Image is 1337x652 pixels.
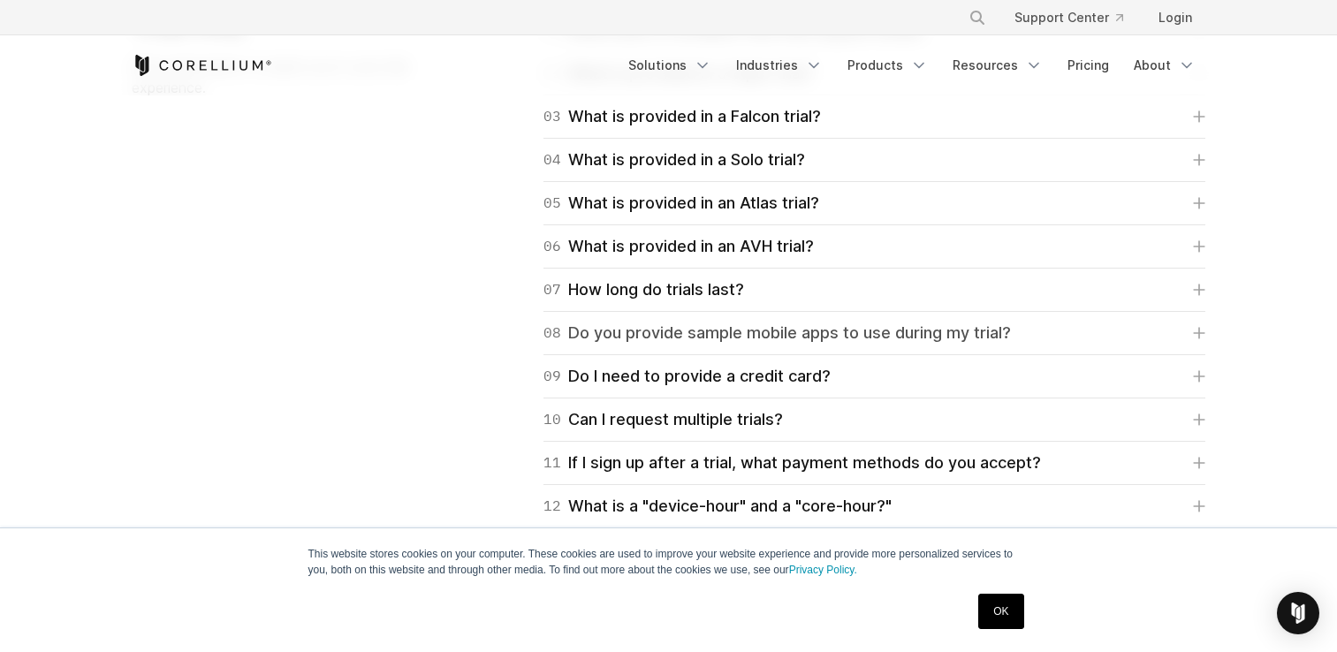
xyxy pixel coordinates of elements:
div: What is provided in a Falcon trial? [543,104,821,129]
div: Do I need to provide a credit card? [543,364,831,389]
span: 06 [543,234,561,259]
a: 12What is a "device-hour" and a "core-hour?" [543,494,1205,519]
a: 09Do I need to provide a credit card? [543,364,1205,389]
span: 11 [543,451,561,475]
div: Do you provide sample mobile apps to use during my trial? [543,321,1011,345]
div: Open Intercom Messenger [1277,592,1319,634]
a: About [1123,49,1206,81]
a: Pricing [1057,49,1120,81]
span: 12 [543,494,561,519]
span: 05 [543,191,561,216]
div: Can I request multiple trials? [543,407,783,432]
a: Corellium Home [132,55,272,76]
div: What is provided in an Atlas trial? [543,191,819,216]
a: 05What is provided in an Atlas trial? [543,191,1205,216]
div: What is a "device-hour" and a "core-hour?" [543,494,892,519]
span: 03 [543,104,561,129]
a: 03What is provided in a Falcon trial? [543,104,1205,129]
div: What is provided in a Solo trial? [543,148,805,172]
div: If I sign up after a trial, what payment methods do you accept? [543,451,1041,475]
a: Privacy Policy. [789,564,857,576]
a: 04What is provided in a Solo trial? [543,148,1205,172]
div: How long do trials last? [543,277,744,302]
a: 10Can I request multiple trials? [543,407,1205,432]
span: 09 [543,364,561,389]
span: 04 [543,148,561,172]
a: Login [1144,2,1206,34]
a: Products [837,49,938,81]
div: Navigation Menu [618,49,1206,81]
a: Support Center [1000,2,1137,34]
span: 08 [543,321,561,345]
p: This website stores cookies on your computer. These cookies are used to improve your website expe... [308,546,1029,578]
div: Navigation Menu [947,2,1206,34]
a: 08Do you provide sample mobile apps to use during my trial? [543,321,1205,345]
a: OK [978,594,1023,629]
a: 11If I sign up after a trial, what payment methods do you accept? [543,451,1205,475]
a: Industries [725,49,833,81]
a: Solutions [618,49,722,81]
span: 10 [543,407,561,432]
a: Resources [942,49,1053,81]
span: 07 [543,277,561,302]
a: 06What is provided in an AVH trial? [543,234,1205,259]
button: Search [961,2,993,34]
a: 07How long do trials last? [543,277,1205,302]
div: What is provided in an AVH trial? [543,234,814,259]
